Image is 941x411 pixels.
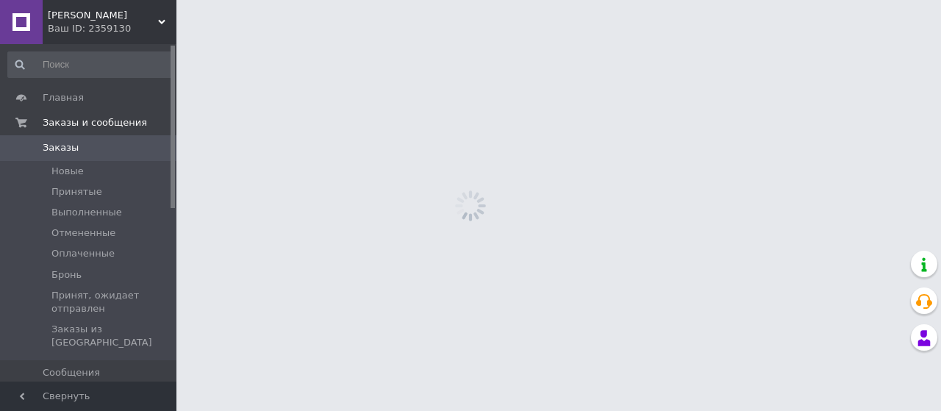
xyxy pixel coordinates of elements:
span: Бронь [51,268,82,282]
span: Главная [43,91,84,104]
span: Заказы из [GEOGRAPHIC_DATA] [51,323,172,349]
span: Заказы и сообщения [43,116,147,129]
div: Ваш ID: 2359130 [48,22,176,35]
input: Поиск [7,51,173,78]
span: Выполненные [51,206,122,219]
span: Новые [51,165,84,178]
span: Принятые [51,185,102,199]
span: Сообщения [43,366,100,379]
span: Принят, ожидает отправлен [51,289,172,315]
span: Отмененные [51,226,115,240]
span: GRANAT [48,9,158,22]
span: Заказы [43,141,79,154]
span: Оплаченные [51,247,115,260]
